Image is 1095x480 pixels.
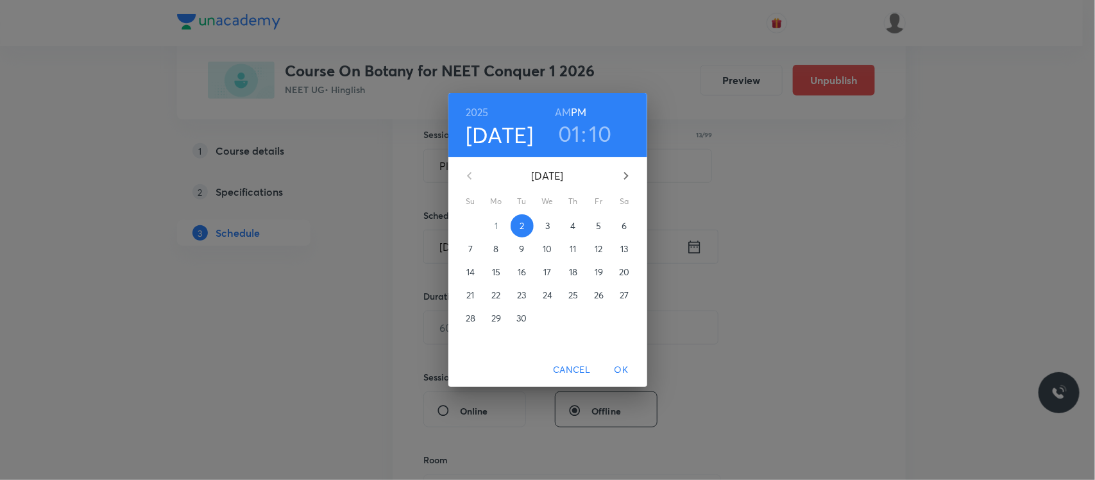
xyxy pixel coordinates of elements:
[553,362,590,378] span: Cancel
[620,289,629,302] p: 27
[588,214,611,237] button: 5
[596,219,601,232] p: 5
[543,289,552,302] p: 24
[619,266,629,279] p: 20
[588,261,611,284] button: 19
[466,121,534,148] button: [DATE]
[536,195,559,208] span: We
[466,266,475,279] p: 14
[613,284,636,307] button: 27
[595,266,603,279] p: 19
[519,243,524,255] p: 9
[518,266,526,279] p: 16
[492,266,500,279] p: 15
[562,237,585,261] button: 11
[588,284,611,307] button: 26
[571,103,586,121] button: PM
[511,261,534,284] button: 16
[459,284,482,307] button: 21
[613,237,636,261] button: 13
[613,214,636,237] button: 6
[613,195,636,208] span: Sa
[485,307,508,330] button: 29
[590,120,612,147] button: 10
[511,237,534,261] button: 9
[570,243,576,255] p: 11
[569,266,577,279] p: 18
[613,261,636,284] button: 20
[520,219,524,232] p: 2
[459,307,482,330] button: 28
[601,358,642,382] button: OK
[468,243,473,255] p: 7
[545,219,550,232] p: 3
[588,195,611,208] span: Fr
[511,307,534,330] button: 30
[485,195,508,208] span: Mo
[485,237,508,261] button: 8
[511,284,534,307] button: 23
[562,284,585,307] button: 25
[562,214,585,237] button: 4
[581,120,586,147] h3: :
[594,289,604,302] p: 26
[466,103,489,121] button: 2025
[459,237,482,261] button: 7
[517,289,526,302] p: 23
[491,312,501,325] p: 29
[536,261,559,284] button: 17
[536,284,559,307] button: 24
[568,289,578,302] p: 25
[491,289,500,302] p: 22
[485,168,611,184] p: [DATE]
[511,195,534,208] span: Tu
[562,195,585,208] span: Th
[466,289,474,302] p: 21
[493,243,498,255] p: 8
[516,312,527,325] p: 30
[570,219,575,232] p: 4
[536,237,559,261] button: 10
[606,362,637,378] span: OK
[620,243,628,255] p: 13
[543,266,551,279] p: 17
[511,214,534,237] button: 2
[562,261,585,284] button: 18
[588,237,611,261] button: 12
[558,120,581,147] button: 01
[536,214,559,237] button: 3
[485,284,508,307] button: 22
[466,312,475,325] p: 28
[548,358,595,382] button: Cancel
[555,103,571,121] button: AM
[459,195,482,208] span: Su
[622,219,627,232] p: 6
[485,261,508,284] button: 15
[543,243,552,255] p: 10
[595,243,602,255] p: 12
[459,261,482,284] button: 14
